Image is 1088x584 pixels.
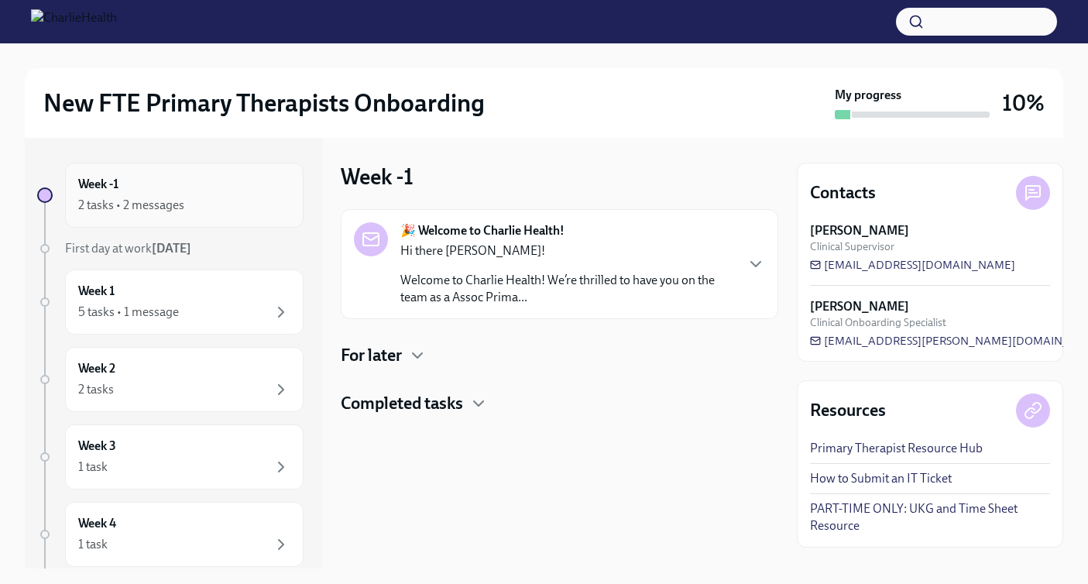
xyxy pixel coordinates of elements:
h4: Contacts [810,181,876,204]
strong: 🎉 Welcome to Charlie Health! [400,222,565,239]
div: 1 task [78,536,108,553]
h2: New FTE Primary Therapists Onboarding [43,88,485,119]
div: 5 tasks • 1 message [78,304,179,321]
h3: 10% [1002,89,1045,117]
span: Clinical Onboarding Specialist [810,315,946,330]
p: Welcome to Charlie Health! We’re thrilled to have you on the team as a Assoc Prima... [400,272,734,306]
strong: [PERSON_NAME] [810,222,909,239]
a: First day at work[DATE] [37,240,304,257]
span: First day at work [65,241,191,256]
a: [EMAIL_ADDRESS][DOMAIN_NAME] [810,257,1015,273]
strong: [DATE] [152,241,191,256]
a: Week 31 task [37,424,304,490]
img: CharlieHealth [31,9,117,34]
strong: My progress [835,87,901,104]
h4: For later [341,344,402,367]
div: 1 task [78,459,108,476]
h6: Week 1 [78,283,115,300]
p: Hi there [PERSON_NAME]! [400,242,734,259]
strong: [PERSON_NAME] [810,298,909,315]
a: How to Submit an IT Ticket [810,470,952,487]
h6: Week -1 [78,176,118,193]
h3: Week -1 [341,163,414,191]
h4: Resources [810,399,886,422]
div: 2 tasks • 2 messages [78,197,184,214]
h6: Week 2 [78,360,115,377]
span: Clinical Supervisor [810,239,894,254]
h4: Completed tasks [341,392,463,415]
a: Week -12 tasks • 2 messages [37,163,304,228]
a: Week 41 task [37,502,304,567]
div: 2 tasks [78,381,114,398]
h6: Week 3 [78,438,116,455]
div: For later [341,344,778,367]
a: Week 22 tasks [37,347,304,412]
a: Primary Therapist Resource Hub [810,440,983,457]
a: Week 15 tasks • 1 message [37,270,304,335]
a: PART-TIME ONLY: UKG and Time Sheet Resource [810,500,1050,534]
h6: Week 4 [78,515,116,532]
div: Completed tasks [341,392,778,415]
